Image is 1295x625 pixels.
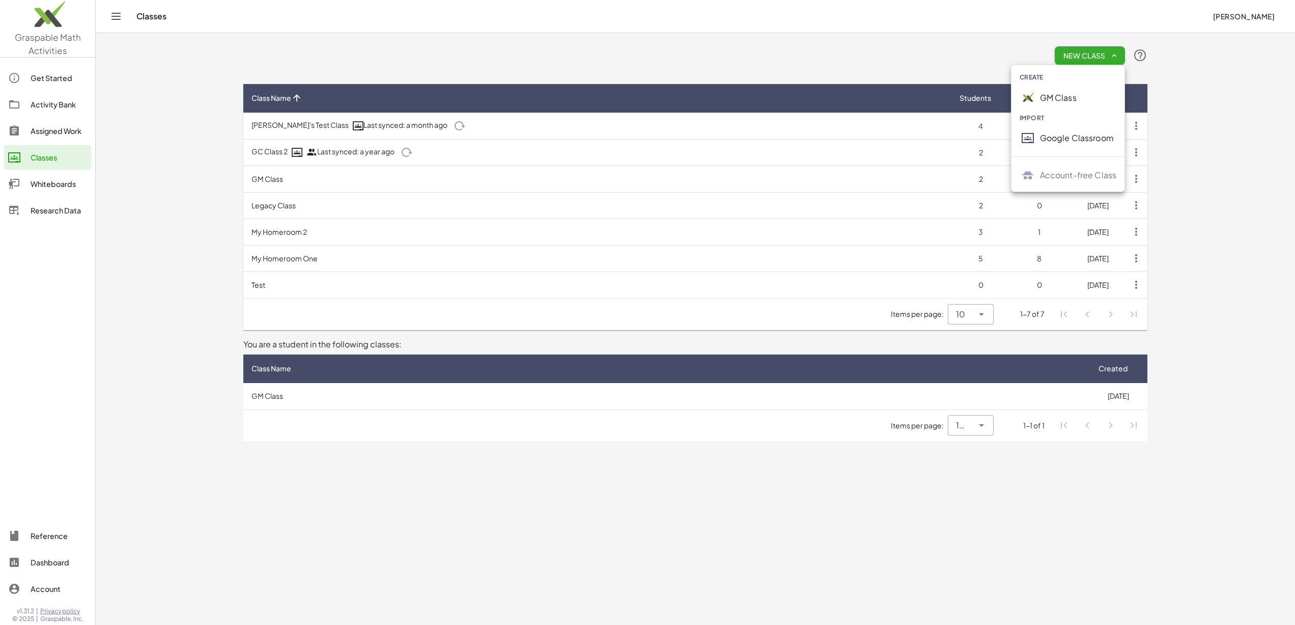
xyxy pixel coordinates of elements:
[956,308,965,320] span: 10
[4,145,91,170] a: Classes
[31,98,87,111] div: Activity Bank
[951,219,1010,245] td: 3
[1089,383,1147,410] td: [DATE]
[31,72,87,84] div: Get Started
[31,556,87,568] div: Dashboard
[4,172,91,196] a: Whiteboards
[1063,51,1117,60] span: New Class
[40,615,83,623] span: Graspable, Inc.
[251,93,291,103] span: Class Name
[31,178,87,190] div: Whiteboards
[4,66,91,90] a: Get Started
[4,577,91,601] a: Account
[951,192,1010,219] td: 2
[1053,303,1145,326] nav: Pagination Navigation
[1037,201,1042,210] span: 0
[1068,245,1127,271] td: [DATE]
[243,139,951,166] td: GC Class 2
[951,166,1010,192] td: 2
[4,524,91,548] a: Reference
[951,113,1010,139] td: 4
[951,271,1010,298] td: 0
[1011,69,1125,86] div: Create
[31,151,87,164] div: Classes
[956,419,970,431] span: 100
[363,120,447,129] span: Last synced: a month ago
[31,530,87,542] div: Reference
[4,119,91,143] a: Assigned Work
[243,383,1089,410] td: GM Class
[31,583,87,595] div: Account
[1023,420,1045,431] div: 1-1 of 1
[31,125,87,137] div: Assigned Work
[243,245,951,271] td: My Homeroom One
[1020,90,1036,106] img: Graspable Math Logo
[4,550,91,575] a: Dashboard
[1040,169,1117,181] div: Account-free Class
[243,219,951,245] td: My Homeroom 2
[31,204,87,216] div: Research Data
[243,192,951,219] td: Legacy Class
[1068,271,1127,298] td: [DATE]
[243,166,951,192] td: GM Class
[891,309,948,319] span: Items per page:
[1011,110,1125,126] div: Import
[891,420,948,431] span: Items per page:
[243,338,1147,350] div: You are a student in the following classes:
[1037,280,1042,289] span: 0
[251,363,291,374] span: Class Name
[15,32,81,56] span: Graspable Math Activities
[951,245,1010,271] td: 5
[17,607,34,615] span: v1.31.2
[36,615,38,623] span: |
[243,113,951,139] td: [PERSON_NAME]'s Test Class
[1038,227,1040,236] span: 1
[951,139,1010,166] td: 2
[1040,132,1117,144] div: Google Classroom
[1068,192,1127,219] td: [DATE]
[4,92,91,117] a: Activity Bank
[1055,46,1125,65] button: New Class
[960,93,991,103] span: Students
[4,198,91,223] a: Research Data
[40,607,83,615] a: Privacy policy
[108,8,124,24] button: Toggle navigation
[1040,92,1117,104] div: GM Class
[243,271,951,298] td: Test
[1053,414,1145,438] nav: Pagination Navigation
[1099,363,1128,374] span: Created
[1020,309,1045,319] div: 1-7 of 7
[36,607,38,615] span: |
[12,615,34,623] span: © 2025
[1204,7,1283,25] button: [PERSON_NAME]
[317,147,395,156] span: Last synced: a year ago
[1068,219,1127,245] td: [DATE]
[1213,12,1275,21] span: [PERSON_NAME]
[1037,254,1041,263] span: 8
